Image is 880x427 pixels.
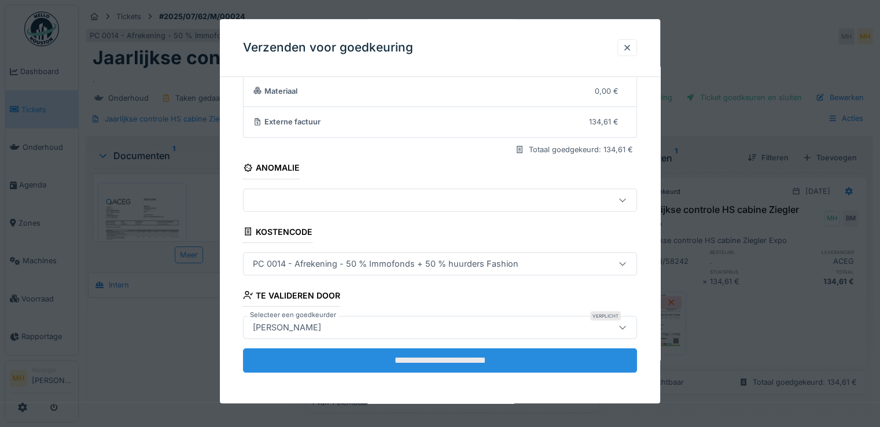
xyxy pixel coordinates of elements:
[590,311,621,321] div: Verplicht
[243,287,340,307] div: Te valideren door
[529,145,633,156] div: Totaal goedgekeurd: 134,61 €
[243,160,300,179] div: Anomalie
[248,257,523,270] div: PC 0014 - Afrekening - 50 % Immofonds + 50 % huurders Fashion
[589,117,618,128] div: 134,61 €
[595,86,618,97] div: 0,00 €
[243,41,413,55] h3: Verzenden voor goedkeuring
[243,223,312,243] div: Kostencode
[248,80,632,102] summary: Materiaal0,00 €
[248,112,632,133] summary: Externe factuur134,61 €
[248,321,326,334] div: [PERSON_NAME]
[248,310,338,320] label: Selecteer een goedkeurder
[253,117,580,128] div: Externe factuur
[253,86,586,97] div: Materiaal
